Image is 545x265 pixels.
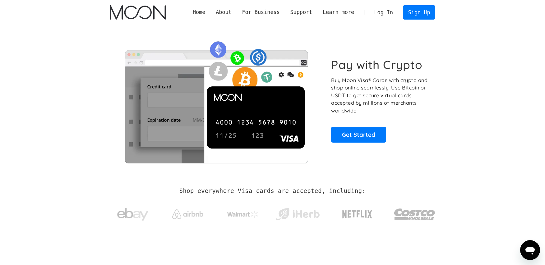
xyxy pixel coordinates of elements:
a: Sign Up [403,5,435,19]
a: Walmart [219,204,266,221]
div: About [216,8,232,16]
p: Buy Moon Visa® Cards with crypto and shop online seamlessly! Use Bitcoin or USDT to get secure vi... [331,76,428,115]
a: iHerb [275,200,321,226]
iframe: 開啟傳訊視窗按鈕 [520,240,540,260]
div: Support [290,8,312,16]
a: home [110,5,166,20]
a: Netflix [330,200,385,225]
a: Get Started [331,127,386,142]
img: iHerb [275,206,321,222]
div: For Business [242,8,279,16]
div: For Business [237,8,285,16]
a: Costco [394,196,436,229]
img: Netflix [342,207,373,222]
a: Airbnb [164,203,211,222]
img: Costco [394,203,436,226]
div: Support [285,8,317,16]
img: Moon Cards let you spend your crypto anywhere Visa is accepted. [110,37,323,163]
div: Learn more [323,8,354,16]
a: Log In [369,6,398,19]
div: Learn more [317,8,359,16]
img: Moon Logo [110,5,166,20]
h1: Pay with Crypto [331,58,423,72]
img: Airbnb [172,209,203,219]
a: ebay [110,199,156,227]
div: About [210,8,237,16]
a: Home [187,8,210,16]
img: Walmart [227,211,258,218]
h2: Shop everywhere Visa cards are accepted, including: [179,188,366,194]
img: ebay [117,205,148,224]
